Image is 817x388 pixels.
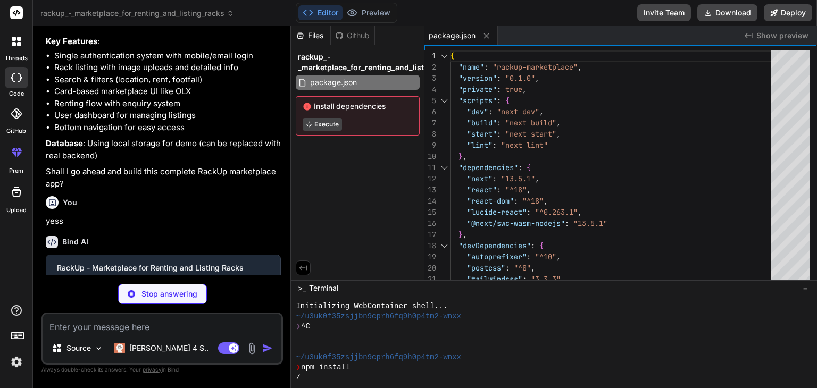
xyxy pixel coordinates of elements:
label: prem [9,166,23,175]
button: − [801,280,811,297]
span: "react" [467,185,497,195]
span: rackup_-_marketplace_for_renting_and_listing_racks [298,52,460,73]
span: } [458,151,463,161]
label: GitHub [6,126,26,136]
span: "next lint" [501,140,548,150]
div: Github [331,30,374,41]
span: "devDependencies" [458,241,531,250]
span: "next start" [505,129,556,139]
div: 11 [424,162,436,173]
span: : [497,85,501,94]
div: 20 [424,263,436,274]
span: ~/u3uk0f35zsjjbn9cprh6fq9h0p4tm2-wnxx [296,311,461,322]
div: RackUp - Marketplace for Renting and Listing Racks [57,263,252,273]
span: "postcss" [467,263,505,273]
span: : [522,274,527,284]
span: : [514,196,518,206]
span: "next build" [505,118,556,128]
button: Preview [343,5,395,20]
li: Single authentication system with mobile/email login [54,50,281,62]
span: , [556,118,561,128]
span: npm install [301,362,350,373]
strong: Database [46,138,83,148]
span: "name" [458,62,484,72]
div: 8 [424,129,436,140]
span: , [578,62,582,72]
span: Terminal [309,283,338,293]
label: threads [5,54,28,63]
span: , [561,274,565,284]
span: : [497,185,501,195]
span: , [544,196,548,206]
li: User dashboard for managing listings [54,109,281,122]
span: , [463,151,467,161]
p: Shall I go ahead and build this complete RackUp marketplace app? [46,166,281,190]
span: : [518,163,522,172]
div: 18 [424,240,436,251]
span: "dependencies" [458,163,518,172]
div: Click to collapse the range. [437,162,451,173]
p: Source [66,343,91,353]
div: 6 [424,106,436,117]
span: ~/u3uk0f35zsjjbn9cprh6fq9h0p4tm2-wnxx [296,352,461,362]
img: attachment [246,342,258,355]
span: "scripts" [458,96,497,105]
span: : [493,140,497,150]
span: { [450,51,454,61]
div: 21 [424,274,436,285]
strong: Key Features [46,36,97,46]
span: , [522,85,527,94]
span: , [527,185,531,195]
span: "tailwindcss" [467,274,522,284]
div: 9 [424,140,436,151]
span: : [531,241,535,250]
img: settings [7,353,26,371]
span: , [535,174,539,183]
div: 1 [424,50,436,62]
span: Initializing WebContainer shell... [296,301,447,311]
label: Upload [6,206,27,215]
button: RackUp - Marketplace for Renting and Listing RacksClick to open Workbench [46,255,263,290]
span: package.json [309,76,358,89]
p: yess [46,215,281,227]
div: 17 [424,229,436,240]
span: "^8" [514,263,531,273]
span: "^0.263.1" [535,207,578,217]
span: / [296,373,300,383]
span: "build" [467,118,497,128]
span: "13.5.1" [501,174,535,183]
span: , [535,73,539,83]
span: ^C [301,322,310,332]
span: { [539,241,544,250]
div: 15 [424,207,436,218]
span: true [505,85,522,94]
span: "start" [467,129,497,139]
div: Click to collapse the range. [437,95,451,106]
span: rackup_-_marketplace_for_renting_and_listing_racks [40,8,234,19]
span: "lint" [467,140,493,150]
span: , [531,263,535,273]
div: Click to collapse the range. [437,50,451,62]
img: icon [262,343,273,353]
span: "lucide-react" [467,207,527,217]
button: Deploy [764,4,812,21]
span: "private" [458,85,497,94]
p: : [46,36,281,48]
span: , [539,107,544,116]
span: : [497,129,501,139]
span: "@next/swc-wasm-nodejs" [467,218,565,228]
span: "next" [467,174,493,183]
span: } [458,230,463,239]
span: − [803,283,808,293]
div: 2 [424,62,436,73]
span: , [463,230,467,239]
button: Invite Team [637,4,691,21]
h6: Bind AI [62,237,88,247]
span: "13.5.1" [573,218,607,228]
div: Click to collapse the range. [437,240,451,251]
li: Search & filters (location, rent, footfall) [54,74,281,86]
span: "version" [458,73,497,83]
li: Card-based marketplace UI like OLX [54,86,281,98]
span: Show preview [756,30,808,41]
span: "react-dom" [467,196,514,206]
